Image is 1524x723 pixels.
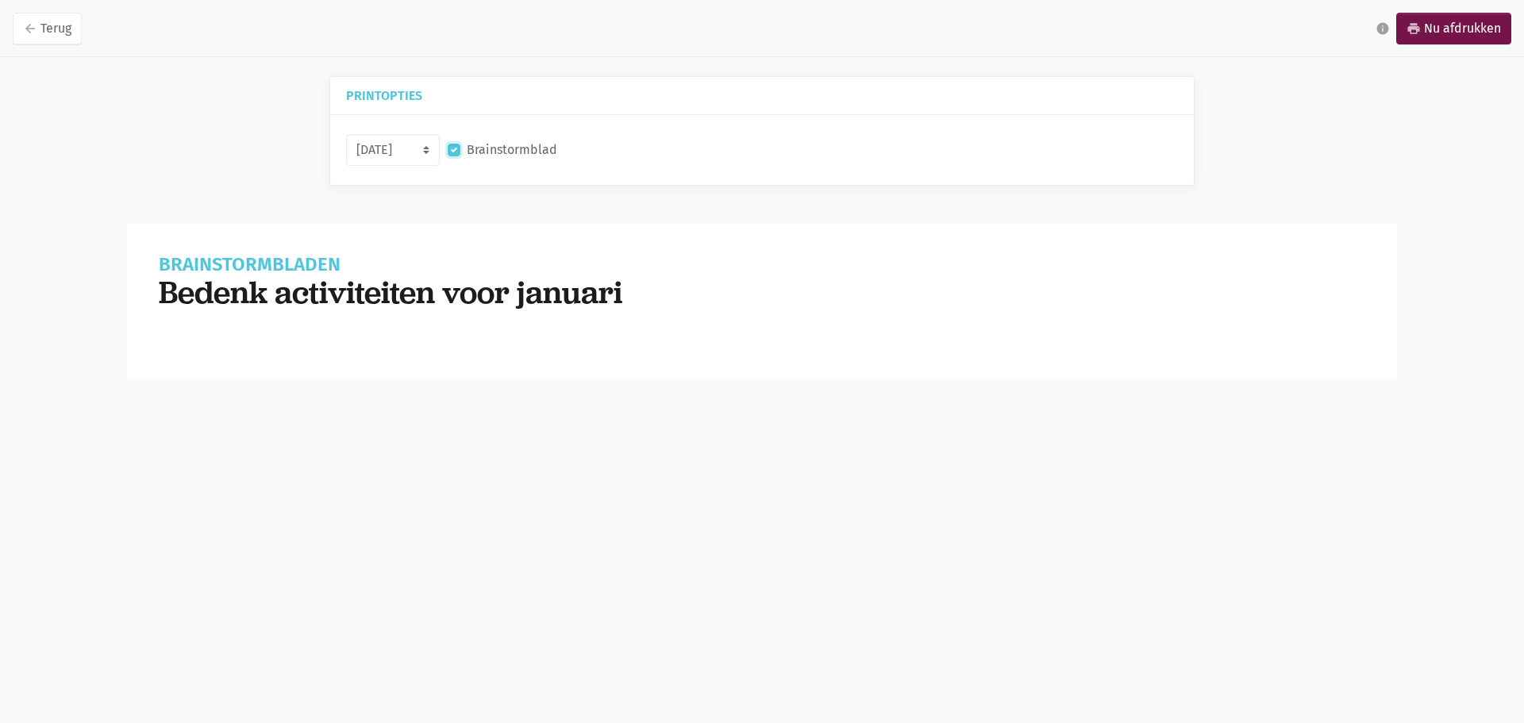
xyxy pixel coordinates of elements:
i: print [1407,21,1421,36]
a: printNu afdrukken [1396,13,1511,44]
h5: Printopties [346,90,1178,102]
a: arrow_backTerug [13,13,82,44]
i: info [1376,21,1390,36]
i: arrow_back [23,21,37,36]
h1: Brainstormbladen [159,256,1365,274]
label: Brainstormblad [467,140,557,160]
h1: Bedenk activiteiten voor januari [159,274,1365,310]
